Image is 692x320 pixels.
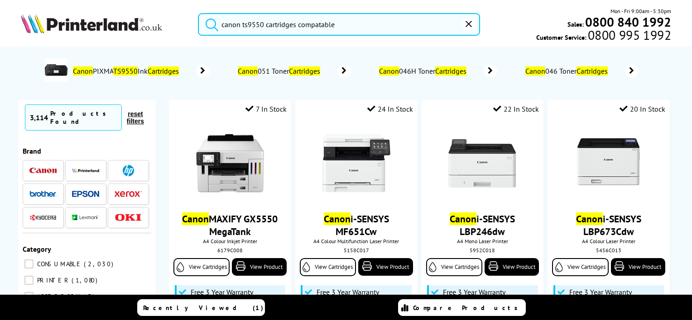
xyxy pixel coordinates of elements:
[72,276,100,284] span: 1,080
[367,104,413,113] div: 24 In Stock
[289,66,320,75] mark: Cartridges
[379,66,399,75] mark: Canon
[72,66,183,75] span: PIXMA Ink
[238,66,258,75] mark: Canon
[426,258,482,276] a: View Cartridges
[198,13,480,36] input: Search produc
[324,212,389,238] a: Canoni-SENSYS MF651Cw
[176,247,284,254] div: 6179C008
[585,14,671,30] b: 0800 840 1992
[137,299,265,316] a: Recently Viewed (1)
[536,31,671,42] span: Customer Service:
[525,66,545,75] mark: Canon
[450,212,515,238] a: Canoni-SENSYS LBP246dw
[448,129,516,197] img: Canon-i-SENSYS-LBP246dw-Front-Small.jpg
[322,129,390,197] img: Canon-MF651Cw-Front-Small.jpg
[584,18,671,26] a: 0800 840 1992
[324,212,351,225] mark: Canon
[182,212,209,225] mark: Canon
[232,258,286,276] a: View Product
[24,276,34,285] input: PRINTER 1,080
[29,168,57,174] img: Canon
[413,304,523,312] span: Compare Products
[84,260,115,268] span: 2,030
[426,238,539,245] span: A4 Mono Laser Printer
[45,59,67,81] img: 2988C008AA-conspage.jpg
[29,214,57,221] img: Kyocera
[300,238,413,245] span: A4 Colour Multifunction Laser Printer
[73,66,93,75] mark: Canon
[113,66,138,75] mark: TS9550
[30,113,48,122] span: 3,114
[524,65,639,77] a: Canon046 TonerCartridges
[485,258,539,276] a: View Product
[611,258,665,276] a: View Product
[72,168,99,173] img: Printerland
[23,146,41,155] span: Brand
[35,260,83,268] span: CONSUMABLE
[398,299,526,316] a: Compare Products
[450,212,476,225] mark: Canon
[237,66,324,75] span: 051 Toner
[50,109,117,126] div: Products Found
[378,66,471,75] span: 046H Toner
[24,259,34,268] input: CONSUMABLE 2,030
[576,212,603,225] mark: Canon
[554,247,663,254] div: 5456C013
[84,292,97,301] span: 3
[569,287,632,296] span: Free 3 Year Warranty
[196,129,264,197] img: canon-maxify-gx5550-front-small.jpg
[317,287,379,296] span: Free 3 Year Warranty
[577,66,608,75] mark: Cartridges
[173,238,287,245] span: A4 Colour Inkjet Printer
[443,287,505,296] span: Free 3 Year Warranty
[552,258,608,276] a: View Cartridges
[435,66,466,75] mark: Cartridges
[237,65,351,77] a: Canon051 TonerCartridges
[143,304,264,312] span: Recently Viewed (1)
[302,247,411,254] div: 5158C017
[182,212,278,238] a: CanonMAXIFY GX5550 MegaTank
[21,14,187,35] a: Printerland Logo
[148,66,179,75] mark: Cartridges
[23,245,51,254] span: Category
[123,165,134,176] img: HP
[493,104,539,113] div: 22 In Stock
[576,212,641,238] a: Canoni-SENSYS LBP673Cdw
[115,214,142,221] img: OKI
[428,247,537,254] div: 5952C018
[567,20,584,28] span: Sales:
[72,191,99,198] img: Epson
[122,110,149,125] button: reset filters
[378,65,497,77] a: Canon046H TonerCartridges
[586,31,671,39] span: 0800 995 1992
[115,191,142,197] img: Xerox
[35,276,71,284] span: PRINTER
[29,191,57,197] img: Brother
[620,104,665,113] div: 20 In Stock
[35,292,83,301] span: ACCESSORY
[173,258,230,276] a: View Cartridges
[300,258,356,276] a: View Cartridges
[358,258,413,276] a: View Product
[72,59,210,83] a: CanonPIXMATS9550InkCartridges
[72,215,99,220] img: Lexmark
[191,287,253,296] span: Free 3 Year Warranty
[21,14,162,33] img: Printerland Logo
[610,7,671,15] span: Mon - Fri 9:00am - 5:30pm
[552,238,665,245] span: A4 Colour Laser Printer
[24,292,34,301] input: ACCESSORY 3
[524,66,612,75] span: 046 Toner
[245,104,287,113] div: 7 In Stock
[575,129,643,197] img: Canon-LBP673Cdw-Front-Main-Small.jpg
